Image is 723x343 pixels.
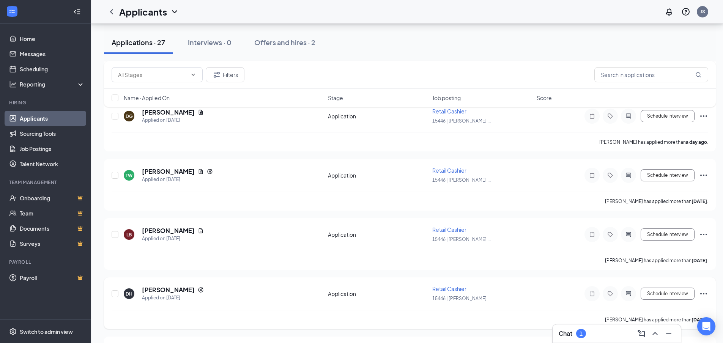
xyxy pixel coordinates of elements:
[20,141,85,156] a: Job Postings
[559,329,572,338] h3: Chat
[641,110,695,122] button: Schedule Interview
[328,94,343,102] span: Stage
[107,7,116,16] svg: ChevronLeft
[624,172,633,178] svg: ActiveChat
[20,31,85,46] a: Home
[432,167,466,174] span: Retail Cashier
[624,113,633,119] svg: ActiveChat
[119,5,167,18] h1: Applicants
[641,169,695,181] button: Schedule Interview
[606,231,615,238] svg: Tag
[142,176,213,183] div: Applied on [DATE]
[212,70,221,79] svg: Filter
[20,156,85,171] a: Talent Network
[126,172,132,179] div: TW
[8,8,16,15] svg: WorkstreamLogo
[588,231,597,238] svg: Note
[20,221,85,236] a: DocumentsCrown
[697,317,715,335] div: Open Intercom Messenger
[663,327,675,340] button: Minimize
[606,172,615,178] svg: Tag
[432,236,491,242] span: 15446 | [PERSON_NAME] ...
[432,177,491,183] span: 15446 | [PERSON_NAME] ...
[126,231,132,238] div: LB
[588,172,597,178] svg: Note
[699,230,708,239] svg: Ellipses
[432,285,466,292] span: Retail Cashier
[665,7,674,16] svg: Notifications
[432,94,461,102] span: Job posting
[9,99,83,106] div: Hiring
[699,171,708,180] svg: Ellipses
[20,80,85,88] div: Reporting
[9,259,83,265] div: Payroll
[691,258,707,263] b: [DATE]
[142,235,204,242] div: Applied on [DATE]
[112,38,165,47] div: Applications · 27
[328,171,428,179] div: Application
[691,317,707,323] b: [DATE]
[606,113,615,119] svg: Tag
[605,198,708,205] p: [PERSON_NAME] has applied more than .
[651,329,660,338] svg: ChevronUp
[432,296,491,301] span: 15446 | [PERSON_NAME] ...
[118,71,187,79] input: All Stages
[624,291,633,297] svg: ActiveChat
[328,231,428,238] div: Application
[142,116,204,124] div: Applied on [DATE]
[188,38,232,47] div: Interviews · 0
[20,270,85,285] a: PayrollCrown
[73,8,81,16] svg: Collapse
[635,327,647,340] button: ComposeMessage
[599,139,708,145] p: [PERSON_NAME] has applied more than .
[637,329,646,338] svg: ComposeMessage
[641,228,695,241] button: Schedule Interview
[699,112,708,121] svg: Ellipses
[20,61,85,77] a: Scheduling
[20,328,73,335] div: Switch to admin view
[588,113,597,119] svg: Note
[9,328,17,335] svg: Settings
[20,206,85,221] a: TeamCrown
[580,330,583,337] div: 1
[20,236,85,251] a: SurveysCrown
[20,111,85,126] a: Applicants
[695,72,701,78] svg: MagnifyingGlass
[664,329,673,338] svg: Minimize
[605,316,708,323] p: [PERSON_NAME] has applied more than .
[198,287,204,293] svg: Reapply
[20,190,85,206] a: OnboardingCrown
[254,38,315,47] div: Offers and hires · 2
[328,112,428,120] div: Application
[432,118,491,124] span: 15446 | [PERSON_NAME] ...
[206,67,244,82] button: Filter Filters
[624,231,633,238] svg: ActiveChat
[198,168,204,175] svg: Document
[126,291,132,297] div: DH
[588,291,597,297] svg: Note
[537,94,552,102] span: Score
[641,288,695,300] button: Schedule Interview
[170,7,179,16] svg: ChevronDown
[126,113,133,120] div: DG
[124,94,170,102] span: Name · Applied On
[198,228,204,234] svg: Document
[432,226,466,233] span: Retail Cashier
[142,294,204,302] div: Applied on [DATE]
[691,198,707,204] b: [DATE]
[142,167,195,176] h5: [PERSON_NAME]
[142,227,195,235] h5: [PERSON_NAME]
[649,327,661,340] button: ChevronUp
[700,8,705,15] div: JS
[9,80,17,88] svg: Analysis
[9,179,83,186] div: Team Management
[594,67,708,82] input: Search in applications
[681,7,690,16] svg: QuestionInfo
[605,257,708,264] p: [PERSON_NAME] has applied more than .
[699,289,708,298] svg: Ellipses
[20,126,85,141] a: Sourcing Tools
[190,72,196,78] svg: ChevronDown
[142,286,195,294] h5: [PERSON_NAME]
[20,46,85,61] a: Messages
